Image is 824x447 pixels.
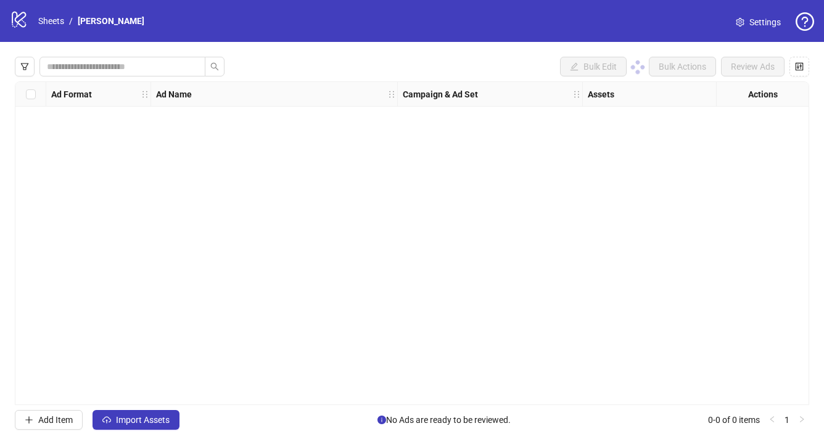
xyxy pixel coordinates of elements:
[377,416,386,424] span: info-circle
[403,88,478,101] strong: Campaign & Ad Set
[765,412,780,427] button: left
[581,90,590,99] span: holder
[394,82,397,106] div: Resize Ad Name column
[51,88,92,101] strong: Ad Format
[789,57,809,76] button: Configure table settings
[25,416,33,424] span: plus
[726,12,791,32] a: Settings
[649,57,716,76] button: Bulk Actions
[572,90,581,99] span: holder
[396,90,405,99] span: holder
[748,88,778,101] strong: Actions
[796,12,814,31] span: question-circle
[93,410,179,430] button: Import Assets
[15,410,83,430] button: Add Item
[768,416,776,423] span: left
[102,416,111,424] span: cloud-upload
[560,57,627,76] button: Bulk Edit
[377,413,511,427] span: No Ads are ready to be reviewed.
[794,412,809,427] li: Next Page
[38,415,73,425] span: Add Item
[579,82,582,106] div: Resize Campaign & Ad Set column
[69,14,73,28] li: /
[75,14,147,28] a: [PERSON_NAME]
[721,57,785,76] button: Review Ads
[149,90,158,99] span: holder
[765,412,780,427] li: Previous Page
[20,62,29,71] span: filter
[794,412,809,427] button: right
[156,88,192,101] strong: Ad Name
[736,18,744,27] span: setting
[749,15,781,29] span: Settings
[780,413,794,427] a: 1
[116,415,170,425] span: Import Assets
[141,90,149,99] span: holder
[36,14,67,28] a: Sheets
[708,412,760,427] li: 0-0 of 0 items
[780,412,794,427] li: 1
[147,82,150,106] div: Resize Ad Format column
[795,62,804,71] span: control
[210,62,219,71] span: search
[798,416,805,423] span: right
[15,82,46,107] div: Select all rows
[588,88,614,101] strong: Assets
[387,90,396,99] span: holder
